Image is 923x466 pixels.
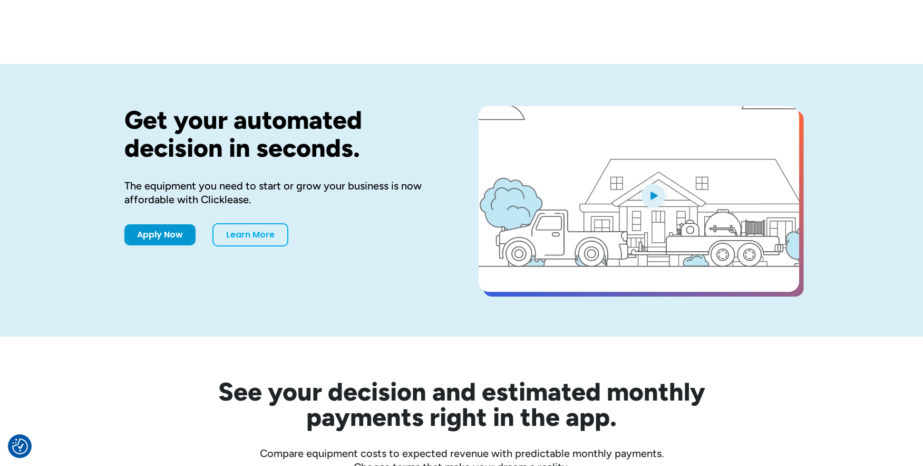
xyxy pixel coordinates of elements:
button: Consent Preferences [12,439,28,454]
img: Blue play button logo on a light blue circular background [639,180,667,210]
img: Revisit consent button [12,439,28,454]
h2: See your decision and estimated monthly payments right in the app. [167,379,757,430]
div: The equipment you need to start or grow your business is now affordable with Clicklease. [124,179,445,206]
a: open lightbox [479,106,799,292]
a: Apply Now [124,224,196,245]
h1: Get your automated decision in seconds. [124,106,445,162]
a: Learn More [212,223,288,246]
